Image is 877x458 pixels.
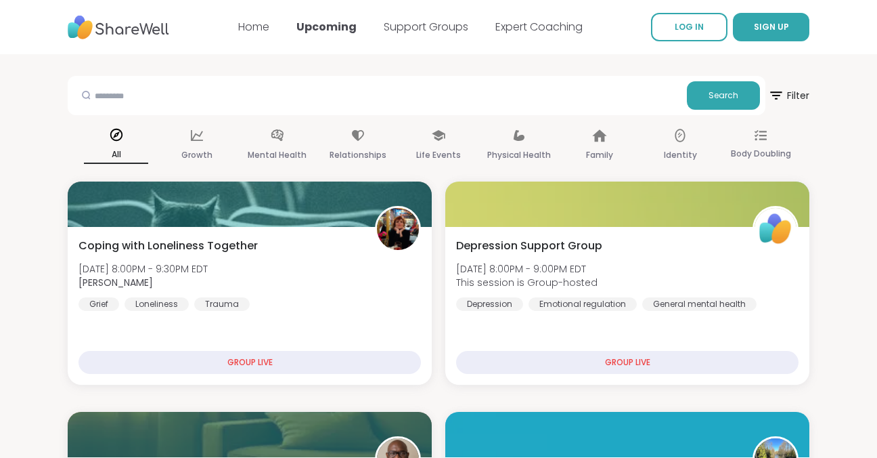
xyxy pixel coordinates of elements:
div: Emotional regulation [529,297,637,311]
span: Filter [768,79,809,112]
span: [DATE] 8:00PM - 9:00PM EDT [456,262,598,276]
span: This session is Group-hosted [456,276,598,289]
div: GROUP LIVE [456,351,799,374]
div: Depression [456,297,523,311]
button: SIGN UP [733,13,809,41]
span: [DATE] 8:00PM - 9:30PM EDT [78,262,208,276]
p: Mental Health [248,147,307,163]
p: Growth [181,147,212,163]
p: Life Events [416,147,461,163]
a: LOG IN [651,13,727,41]
span: Depression Support Group [456,238,602,254]
p: All [84,146,148,164]
p: Body Doubling [731,146,791,162]
img: ShareWell Nav Logo [68,9,169,46]
p: Family [586,147,613,163]
button: Filter [768,76,809,115]
span: LOG IN [675,21,704,33]
img: ShareWell [755,208,796,250]
a: Support Groups [384,19,468,35]
button: Search [687,81,760,110]
b: [PERSON_NAME] [78,276,153,289]
span: Search [709,89,738,102]
p: Identity [664,147,697,163]
div: Loneliness [125,297,189,311]
a: Home [238,19,269,35]
div: GROUP LIVE [78,351,421,374]
img: Judy [377,208,419,250]
span: Coping with Loneliness Together [78,238,258,254]
a: Upcoming [296,19,357,35]
p: Relationships [330,147,386,163]
a: Expert Coaching [495,19,583,35]
p: Physical Health [487,147,551,163]
div: Grief [78,297,119,311]
div: Trauma [194,297,250,311]
div: General mental health [642,297,757,311]
span: SIGN UP [754,21,789,33]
